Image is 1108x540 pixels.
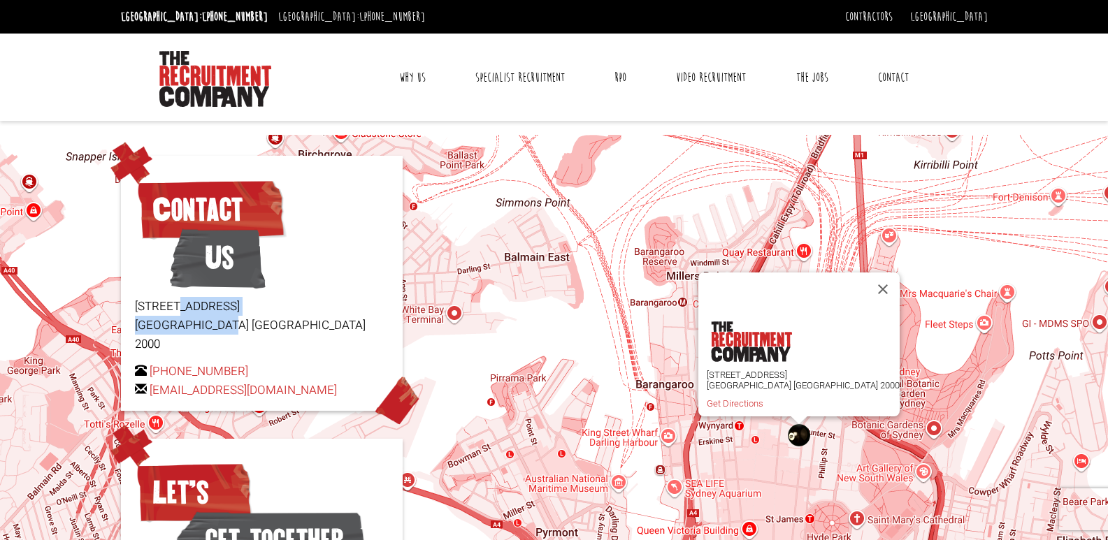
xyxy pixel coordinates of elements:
a: RPO [604,60,637,95]
p: [STREET_ADDRESS] [GEOGRAPHIC_DATA] [GEOGRAPHIC_DATA] 2000 [135,297,389,354]
a: Contractors [845,9,893,24]
a: Why Us [389,60,436,95]
li: [GEOGRAPHIC_DATA]: [117,6,271,28]
a: [PHONE_NUMBER] [202,9,268,24]
a: [PHONE_NUMBER] [359,9,425,24]
a: [PHONE_NUMBER] [150,363,248,380]
img: the-recruitment-company.png [710,321,791,362]
img: The Recruitment Company [159,51,271,107]
a: Get Directions [707,398,763,409]
a: Specialist Recruitment [465,60,575,95]
span: Contact [135,175,287,245]
span: Let’s [135,458,253,527]
button: Close [866,272,900,306]
li: [GEOGRAPHIC_DATA]: [275,6,429,28]
a: [GEOGRAPHIC_DATA] [910,9,988,24]
a: Video Recruitment [665,60,756,95]
a: [EMAIL_ADDRESS][DOMAIN_NAME] [150,381,337,399]
span: Us [170,223,266,293]
a: The Jobs [786,60,839,95]
div: The Recruitment Company [788,424,810,446]
a: Contact [868,60,919,95]
p: [STREET_ADDRESS] [GEOGRAPHIC_DATA] [GEOGRAPHIC_DATA] 2000 [707,370,900,391]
